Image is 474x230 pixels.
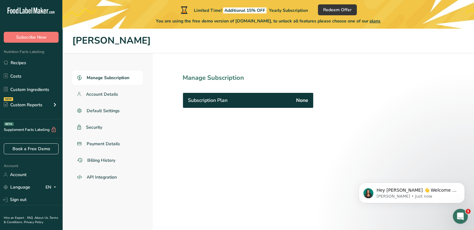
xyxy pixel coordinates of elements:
[72,153,143,167] a: Billing History
[86,91,118,98] span: Account Details
[370,18,381,24] span: plans
[27,216,35,220] a: FAQ .
[4,102,42,108] div: Custom Reports
[72,34,464,48] h1: [PERSON_NAME]
[188,97,227,104] span: Subscription Plan
[87,108,120,114] span: Default Settings
[72,120,143,134] a: Security
[180,6,308,14] div: Limited Time!
[72,87,143,101] a: Account Details
[87,141,120,147] span: Payment Details
[72,137,143,151] a: Payment Details
[24,220,43,224] a: Privacy Policy
[4,216,26,220] a: Hire an Expert .
[16,34,46,41] span: Subscribe Now
[453,209,468,224] iframe: Intercom live chat
[318,4,357,15] button: Redeem Offer
[86,124,102,131] span: Security
[183,73,341,83] h1: Manage Subscription
[4,122,14,126] div: BETA
[72,71,143,85] a: Manage Subscription
[72,170,143,185] a: API Integration
[466,209,471,214] span: 1
[223,7,266,13] span: Additional 15% OFF
[156,18,381,24] span: You are using the free demo version of [DOMAIN_NAME], to unlock all features please choose one of...
[87,157,115,164] span: Billing History
[349,170,474,213] iframe: Intercom notifications message
[72,104,143,118] a: Default Settings
[45,184,59,191] div: EN
[4,143,59,154] a: Book a Free Demo
[4,97,13,101] div: NEW
[4,32,59,43] button: Subscribe Now
[87,174,117,180] span: API Integration
[296,97,308,104] span: None
[323,7,352,13] span: Redeem Offer
[87,74,129,81] span: Manage Subscription
[35,216,50,220] a: About Us .
[4,182,30,193] a: Language
[4,216,58,224] a: Terms & Conditions .
[269,7,308,13] span: Yearly Subscription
